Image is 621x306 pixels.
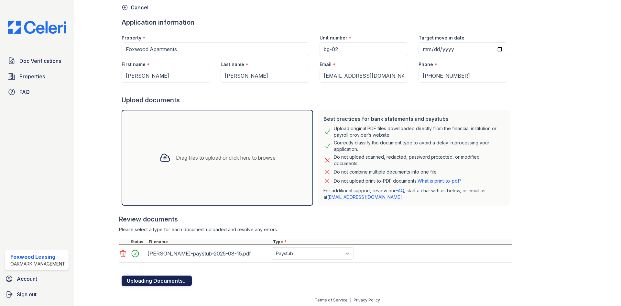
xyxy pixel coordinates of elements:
[17,275,37,283] span: Account
[334,140,505,153] div: Correctly classify the document type to avoid a delay in processing your application.
[5,54,69,67] a: Doc Verifications
[334,154,505,167] div: Do not upload scanned, redacted, password protected, or modified documents.
[323,187,505,200] p: For additional support, review our , start a chat with us below, or email us at
[3,288,71,301] a: Sign out
[10,253,65,261] div: Foxwood Leasing
[419,61,433,68] label: Phone
[354,298,380,302] a: Privacy Policy
[122,35,141,41] label: Property
[147,239,272,244] div: Filename
[122,61,146,68] label: First name
[272,239,512,244] div: Type
[3,21,71,34] img: CE_Logo_Blue-a8612792a0a2168367f1c8372b55b34899dd931a85d93a1a3d3e32e68fde9ad4.png
[122,96,512,105] div: Upload documents
[396,188,404,193] a: FAQ
[176,154,276,162] div: Drag files to upload or click here to browse
[122,18,512,27] div: Application information
[320,61,332,68] label: Email
[19,57,61,65] span: Doc Verifications
[334,168,438,176] div: Do not combine multiple documents into one file.
[129,239,147,244] div: Status
[119,226,512,233] div: Please select a type for each document uploaded and resolve any errors.
[5,85,69,98] a: FAQ
[10,261,65,267] div: Oakmark Management
[122,4,148,11] a: Cancel
[147,248,269,259] div: [PERSON_NAME]-paystub-2025-08-15.pdf
[323,115,505,123] div: Best practices for bank statements and paystubs
[19,88,30,96] span: FAQ
[5,70,69,83] a: Properties
[3,272,71,285] a: Account
[418,178,462,184] a: What is print-to-pdf?
[119,215,512,224] div: Review documents
[19,73,45,80] span: Properties
[122,276,192,286] button: Uploading Documents...
[327,194,402,200] a: [EMAIL_ADDRESS][DOMAIN_NAME]
[350,298,351,302] div: |
[334,178,462,184] p: Do not upload print-to-PDF documents.
[320,35,347,41] label: Unit number
[419,35,464,41] label: Target move in date
[315,298,348,302] a: Terms of Service
[17,290,37,298] span: Sign out
[334,125,505,138] div: Upload original PDF files downloaded directly from the financial institution or payroll provider’...
[221,61,244,68] label: Last name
